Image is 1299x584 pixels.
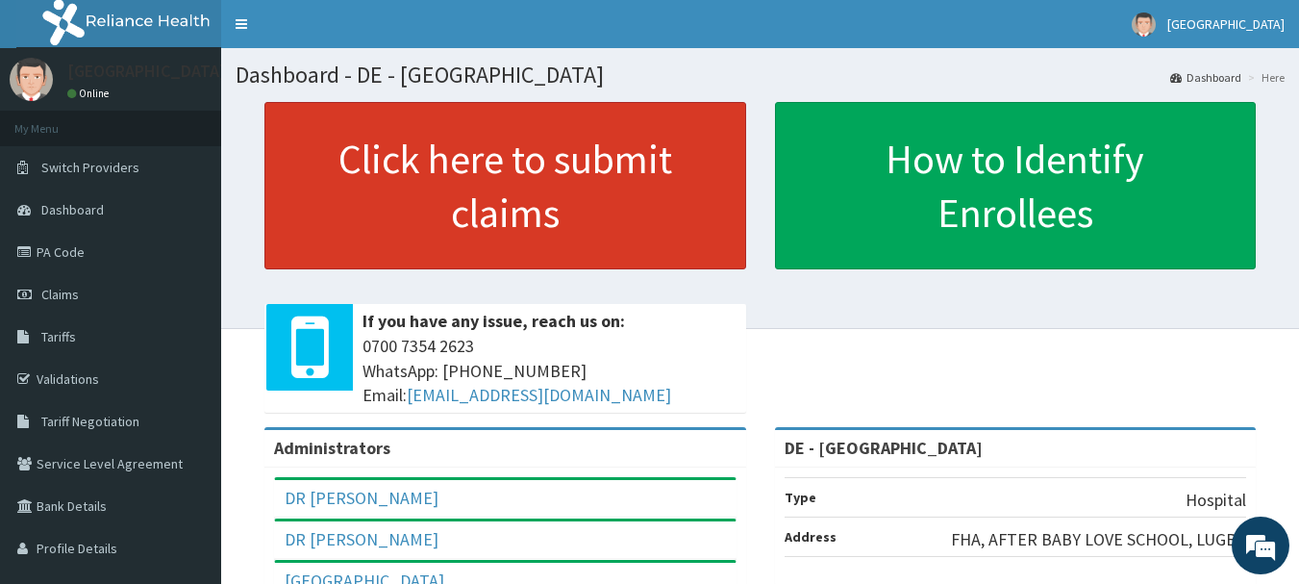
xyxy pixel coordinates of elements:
a: [EMAIL_ADDRESS][DOMAIN_NAME] [407,384,671,406]
span: Claims [41,286,79,303]
span: [GEOGRAPHIC_DATA] [1167,15,1285,33]
img: User Image [1132,13,1156,37]
a: How to Identify Enrollees [775,102,1257,269]
span: Dashboard [41,201,104,218]
p: Hospital [1186,488,1246,513]
span: Tariff Negotiation [41,413,139,430]
a: DR [PERSON_NAME] [285,487,438,509]
b: Type [785,489,816,506]
a: Dashboard [1170,69,1241,86]
strong: DE - [GEOGRAPHIC_DATA] [785,437,983,459]
a: Click here to submit claims [264,102,746,269]
h1: Dashboard - DE - [GEOGRAPHIC_DATA] [236,63,1285,88]
p: [GEOGRAPHIC_DATA] [67,63,226,80]
img: User Image [10,58,53,101]
a: DR [PERSON_NAME] [285,528,438,550]
b: If you have any issue, reach us on: [362,310,625,332]
b: Address [785,528,837,546]
span: Switch Providers [41,159,139,176]
a: Online [67,87,113,100]
span: 0700 7354 2623 WhatsApp: [PHONE_NUMBER] Email: [362,334,737,408]
li: Here [1243,69,1285,86]
span: Tariffs [41,328,76,345]
p: FHA, AFTER BABY LOVE SCHOOL, LUGBE [951,527,1246,552]
b: Administrators [274,437,390,459]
